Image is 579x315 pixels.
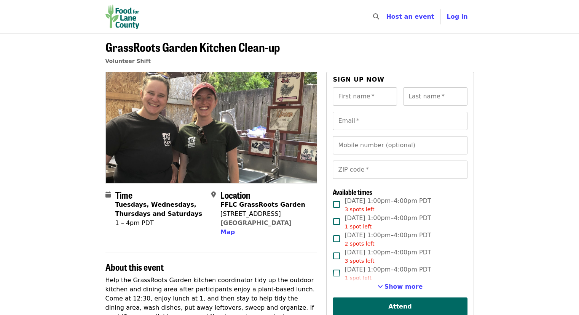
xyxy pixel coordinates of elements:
span: Available times [333,187,372,197]
span: [DATE] 1:00pm–4:00pm PDT [345,214,431,231]
span: [DATE] 1:00pm–4:00pm PDT [345,196,431,214]
span: 2 spots left [345,241,374,247]
i: calendar icon [105,191,111,198]
img: GrassRoots Garden Kitchen Clean-up organized by Food for Lane County [106,72,317,183]
button: Log in [440,9,474,24]
i: map-marker-alt icon [211,191,216,198]
input: Last name [403,87,467,106]
span: Sign up now [333,76,384,83]
span: 1 spot left [345,223,372,230]
span: 1 spot left [345,275,372,281]
div: [STREET_ADDRESS] [220,209,305,219]
span: Show more [384,283,423,290]
input: Search [384,8,390,26]
span: [DATE] 1:00pm–4:00pm PDT [345,231,431,248]
span: 3 spots left [345,206,374,212]
a: Volunteer Shift [105,58,151,64]
img: Food for Lane County - Home [105,5,140,29]
input: ZIP code [333,161,467,179]
span: 3 spots left [345,258,374,264]
a: Host an event [386,13,434,20]
input: First name [333,87,397,106]
span: [DATE] 1:00pm–4:00pm PDT [345,265,431,282]
span: [DATE] 1:00pm–4:00pm PDT [345,248,431,265]
input: Mobile number (optional) [333,136,467,154]
span: Time [115,188,132,201]
span: About this event [105,260,164,273]
span: Location [220,188,250,201]
span: GrassRoots Garden Kitchen Clean-up [105,38,280,56]
a: [GEOGRAPHIC_DATA] [220,219,292,227]
span: Log in [447,13,467,20]
input: Email [333,112,467,130]
span: Map [220,228,235,236]
strong: Tuesdays, Wednesdays, Thursdays and Saturdays [115,201,203,217]
button: Map [220,228,235,237]
div: 1 – 4pm PDT [115,219,205,228]
strong: FFLC GrassRoots Garden [220,201,305,208]
button: See more timeslots [378,282,423,291]
i: search icon [373,13,379,20]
